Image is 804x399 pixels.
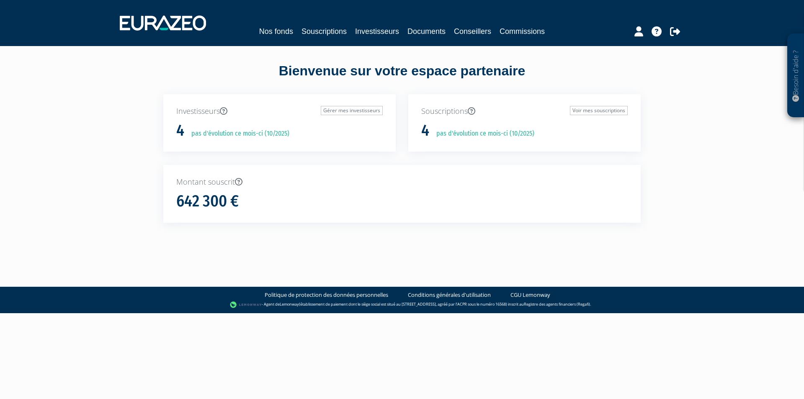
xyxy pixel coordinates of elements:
img: logo-lemonway.png [230,301,262,309]
a: CGU Lemonway [510,291,550,299]
a: Gérer mes investisseurs [321,106,383,115]
h1: 4 [176,122,184,139]
p: Besoin d'aide ? [791,38,801,113]
a: Conseillers [454,26,491,37]
a: Nos fonds [259,26,293,37]
a: Commissions [500,26,545,37]
p: Montant souscrit [176,177,628,188]
div: - Agent de (établissement de paiement dont le siège social est situé au [STREET_ADDRESS], agréé p... [8,301,796,309]
a: Conditions générales d'utilisation [408,291,491,299]
div: Bienvenue sur votre espace partenaire [157,62,647,94]
a: Souscriptions [301,26,347,37]
a: Voir mes souscriptions [570,106,628,115]
p: Investisseurs [176,106,383,117]
a: Investisseurs [355,26,399,37]
h1: 4 [421,122,429,139]
p: Souscriptions [421,106,628,117]
img: 1732889491-logotype_eurazeo_blanc_rvb.png [120,15,206,31]
a: Lemonway [280,301,299,307]
p: pas d'évolution ce mois-ci (10/2025) [186,129,289,139]
p: pas d'évolution ce mois-ci (10/2025) [430,129,534,139]
h1: 642 300 € [176,193,239,210]
a: Registre des agents financiers (Regafi) [524,301,590,307]
a: Documents [407,26,446,37]
a: Politique de protection des données personnelles [265,291,388,299]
